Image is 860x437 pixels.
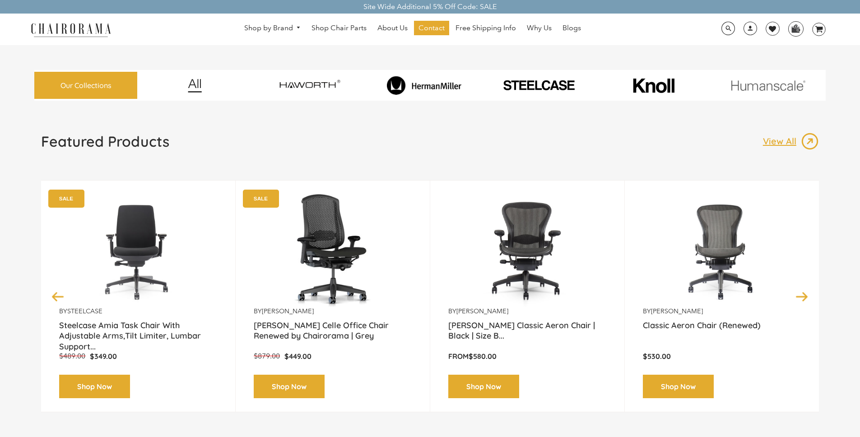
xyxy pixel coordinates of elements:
[254,194,412,307] img: Herman Miller Celle Office Chair Renewed by Chairorama | Grey - chairorama
[448,194,606,307] a: Herman Miller Classic Aeron Chair | Black | Size B (Renewed) - chairorama Herman Miller Classic A...
[763,132,819,150] a: View All
[254,375,325,399] a: Shop Now
[651,307,703,315] a: [PERSON_NAME]
[643,352,671,361] span: $530.00
[789,22,803,35] img: WhatsApp_Image_2024-07-12_at_16.23.01.webp
[254,194,412,307] a: Herman Miller Celle Office Chair Renewed by Chairorama | Grey - chairorama Herman Miller Celle Of...
[448,375,519,399] a: Shop Now
[254,320,412,343] a: [PERSON_NAME] Celle Office Chair Renewed by Chairorama | Grey
[373,21,412,35] a: About Us
[59,375,130,399] a: Shop Now
[643,194,801,307] img: Classic Aeron Chair (Renewed) - chairorama
[643,375,714,399] a: Shop Now
[469,352,497,361] span: $580.00
[448,194,606,307] img: Herman Miller Classic Aeron Chair | Black | Size B (Renewed) - chairorama
[613,77,694,94] img: image_10_1.png
[456,23,516,33] span: Free Shipping Info
[414,21,449,35] a: Contact
[713,80,823,91] img: image_11.png
[448,352,606,361] p: From
[41,132,169,150] h1: Featured Products
[50,288,66,304] button: Previous
[522,21,556,35] a: Why Us
[527,23,552,33] span: Why Us
[41,132,169,158] a: Featured Products
[369,76,479,95] img: image_8_173eb7e0-7579-41b4-bc8e-4ba0b8ba93e8.png
[483,79,594,92] img: PHOTO-2024-07-09-00-53-10-removebg-preview.png
[254,195,268,201] text: SALE
[558,21,586,35] a: Blogs
[59,320,217,343] a: Steelcase Amia Task Chair With Adjustable Arms,Tilt Limiter, Lumbar Support...
[451,21,521,35] a: Free Shipping Info
[254,72,365,98] img: image_7_14f0750b-d084-457f-979a-a1ab9f6582c4.png
[26,22,116,37] img: chairorama
[448,320,606,343] a: [PERSON_NAME] Classic Aeron Chair | Black | Size B...
[254,307,412,316] p: by
[59,194,217,307] a: Amia Chair by chairorama.com Renewed Amia Chair chairorama.com
[34,72,137,99] a: Our Collections
[377,23,408,33] span: About Us
[311,23,367,33] span: Shop Chair Parts
[801,132,819,150] img: image_13.png
[154,21,671,37] nav: DesktopNavigation
[59,352,85,360] span: $489.00
[254,352,280,360] span: $879.00
[90,352,117,361] span: $349.00
[643,307,801,316] p: by
[284,352,311,361] span: $449.00
[418,23,445,33] span: Contact
[643,194,801,307] a: Classic Aeron Chair (Renewed) - chairorama Classic Aeron Chair (Renewed) - chairorama
[262,307,314,315] a: [PERSON_NAME]
[643,320,801,343] a: Classic Aeron Chair (Renewed)
[59,307,217,316] p: by
[240,21,306,35] a: Shop by Brand
[307,21,371,35] a: Shop Chair Parts
[562,23,581,33] span: Blogs
[59,195,73,201] text: SALE
[456,307,508,315] a: [PERSON_NAME]
[170,79,220,93] img: image_12.png
[448,307,606,316] p: by
[67,307,102,315] a: Steelcase
[59,194,217,307] img: Amia Chair by chairorama.com
[794,288,810,304] button: Next
[763,135,801,147] p: View All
